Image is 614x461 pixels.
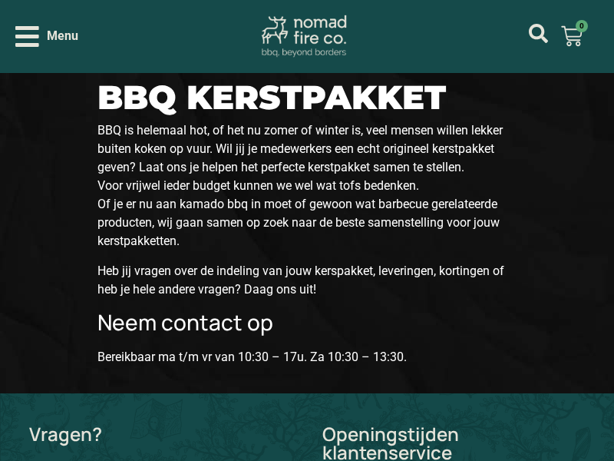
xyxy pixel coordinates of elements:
[97,348,517,366] p: Bereikbaar ma t/m vr van 10:30 – 17u. Za 10:30 – 13:30.
[47,27,78,45] span: Menu
[29,425,102,443] p: Vragen?
[97,81,517,114] h1: BBQ KERSTPAKKET
[97,121,517,250] p: BBQ is helemaal hot, of het nu zomer of winter is, veel mensen willen lekker buiten koken op vuur...
[576,20,588,32] span: 0
[15,23,78,50] div: Open/Close Menu
[97,262,517,299] p: Heb jij vragen over de indeling van jouw kerspakket, leveringen, kortingen of heb je hele andere ...
[97,310,517,336] h3: Neem contact op
[543,16,601,56] a: 0
[261,15,346,58] img: Nomad Fire Co
[529,24,548,43] a: mijn account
